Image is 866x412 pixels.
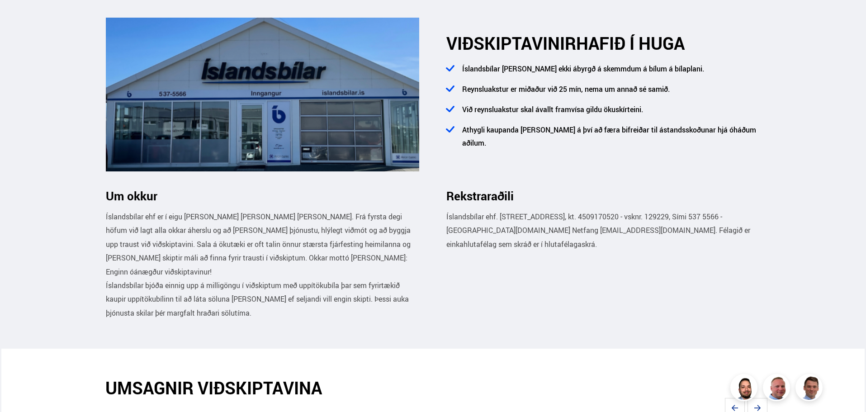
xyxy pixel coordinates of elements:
h3: Rekstraraðili [446,189,760,203]
h2: UMSAGNIR VIÐSKIPTAVINA [105,378,760,398]
span: VIÐSKIPTAVINIR [446,32,576,55]
p: Íslandsbílar bjóða einnig upp á milligöngu í viðskiptum með uppítökubíla þar sem fyrirtækið kaupi... [106,279,420,320]
button: Open LiveChat chat widget [7,4,34,31]
li: Við reynsluakstur skal ávallt framvísa gildu ökuskírteini. [458,103,760,123]
img: ANGMEGnRQmXqTLfD.png [106,18,420,171]
p: Íslandsbílar ehf er í eigu [PERSON_NAME] [PERSON_NAME] [PERSON_NAME]. Frá fyrsta degi höfum við l... [106,210,420,279]
h2: HAFIÐ Í HUGA [446,33,760,53]
img: nhp88E3Fdnt1Opn2.png [732,375,759,403]
li: Athygli kaupanda [PERSON_NAME] á því að færa bifreiðar til ástandsskoðunar hjá óháðum aðilum. [458,123,760,157]
h3: Um okkur [106,189,420,203]
p: Íslandsbílar ehf. [STREET_ADDRESS], kt. 4509170520 - vsknr. 129229, Sími 537 5566 - [GEOGRAPHIC_D... [446,210,760,251]
img: siFngHWaQ9KaOqBr.png [764,375,791,403]
li: Íslandsbílar [PERSON_NAME] ekki ábyrgð á skemmdum á bílum á bílaplani. [458,62,760,83]
li: Reynsluakstur er miðaður við 25 mín, nema um annað sé samið. [458,83,760,103]
img: FbJEzSuNWCJXmdc-.webp [797,375,824,403]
